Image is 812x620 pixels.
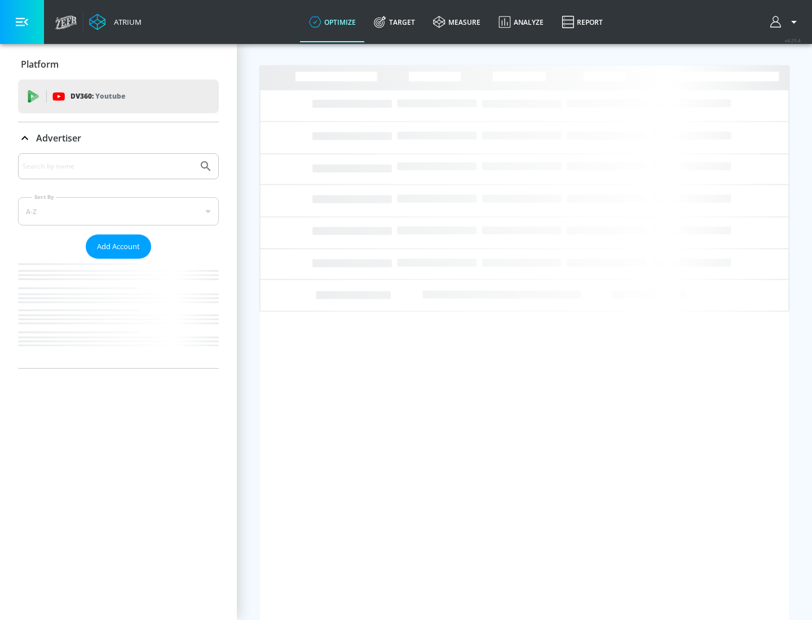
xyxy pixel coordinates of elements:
a: Atrium [89,14,142,30]
div: Advertiser [18,153,219,368]
a: Target [365,2,424,42]
div: Platform [18,48,219,80]
p: Advertiser [36,132,81,144]
a: Analyze [489,2,553,42]
button: Add Account [86,234,151,259]
div: Atrium [109,17,142,27]
a: Report [553,2,612,42]
div: Advertiser [18,122,219,154]
span: v 4.25.4 [785,37,801,43]
input: Search by name [23,159,193,174]
p: Youtube [95,90,125,102]
a: optimize [300,2,365,42]
div: DV360: Youtube [18,79,219,113]
p: DV360: [70,90,125,103]
label: Sort By [32,193,56,201]
div: A-Z [18,197,219,225]
a: measure [424,2,489,42]
nav: list of Advertiser [18,259,219,368]
span: Add Account [97,240,140,253]
p: Platform [21,58,59,70]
